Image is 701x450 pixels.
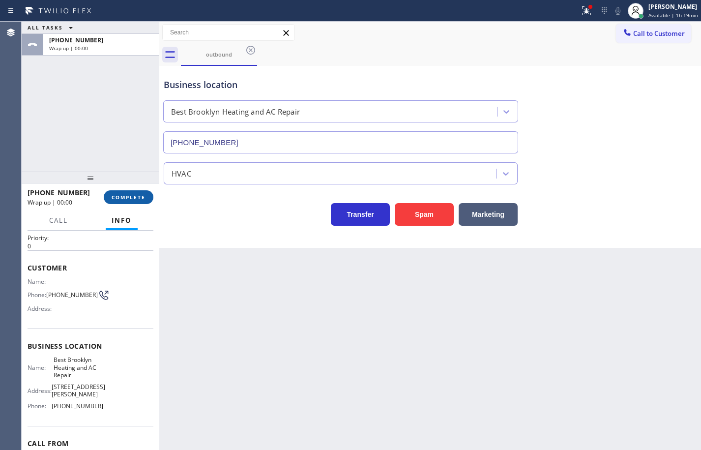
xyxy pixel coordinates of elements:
button: Spam [395,203,454,226]
span: [STREET_ADDRESS][PERSON_NAME] [52,383,105,398]
span: Available | 1h 19min [648,12,698,19]
input: Phone Number [163,131,518,153]
button: Info [106,211,138,230]
span: Name: [28,364,54,371]
span: [PHONE_NUMBER] [28,188,90,197]
span: Address: [28,387,52,394]
span: Info [112,216,132,225]
button: Call to Customer [616,24,691,43]
button: Transfer [331,203,390,226]
span: COMPLETE [112,194,146,201]
span: Phone: [28,291,46,299]
span: ALL TASKS [28,24,63,31]
span: Business location [28,341,153,351]
span: [PHONE_NUMBER] [46,291,98,299]
div: [PERSON_NAME] [648,2,698,11]
div: Best Brooklyn Heating and AC Repair [171,106,300,118]
span: Phone: [28,402,52,410]
button: Mute [611,4,625,18]
span: [PHONE_NUMBER] [52,402,103,410]
span: Best Brooklyn Heating and AC Repair [54,356,103,379]
span: Call to Customer [633,29,685,38]
span: Customer [28,263,153,272]
span: Wrap up | 00:00 [49,45,88,52]
span: Wrap up | 00:00 [28,198,72,207]
span: Call [49,216,68,225]
h2: Priority: [28,234,153,242]
button: ALL TASKS [22,22,83,33]
div: outbound [182,51,256,58]
span: [PHONE_NUMBER] [49,36,103,44]
span: Address: [28,305,54,312]
div: HVAC [172,168,191,179]
div: Business location [164,78,518,91]
button: COMPLETE [104,190,153,204]
button: Call [43,211,74,230]
input: Search [163,25,294,40]
button: Marketing [459,203,518,226]
span: Name: [28,278,54,285]
p: 0 [28,242,153,250]
span: Call From [28,439,153,448]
